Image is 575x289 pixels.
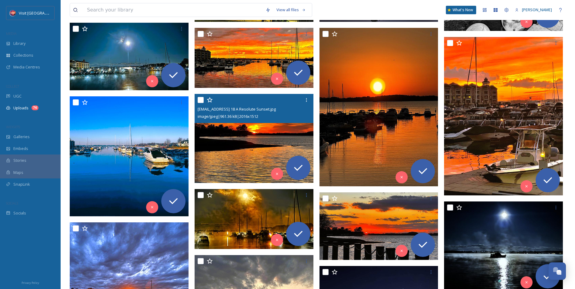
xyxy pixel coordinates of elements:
img: ext_1755286391.646763_nrontko@yahoo.com-LKN 18 A Resolute Sunset.jpg [195,94,313,183]
span: [EMAIL_ADDRESS] 18 A Resolute Sunset.jpg [198,106,276,112]
span: Visit [GEOGRAPHIC_DATA][PERSON_NAME] [19,10,96,16]
span: UGC [13,93,22,99]
span: Library [13,41,25,46]
span: WIDGETS [6,125,20,129]
img: ext_1755286391.628703_nrontko@yahoo.com-LKN 20 O Sole Mio.jpg [319,28,438,186]
a: [PERSON_NAME] [512,4,555,16]
span: SnapLink [13,181,30,187]
span: [PERSON_NAME] [522,7,552,12]
span: SOCIALS [6,201,18,205]
a: View all files [273,4,309,16]
img: ext_1755286390.258104_nrontko@yahoo.com-LKN 15 A Pirates Cove under a Blazing Moon.jpg [195,189,315,249]
img: ext_1755286391.473896_nrontko@yahoo.com-LKN 17 A Day Meant for ASailing the Lake.jpg [70,96,190,216]
img: ext_1755286390.510523_nrontko@yahoo.com-LKN 16 Ramped up for a Perfect Sunset.jpg [319,192,440,260]
a: Privacy Policy [22,279,39,286]
span: Media Centres [13,64,40,70]
span: image/jpeg | 961.36 kB | 2016 x 1512 [198,114,258,119]
img: ext_1755286391.532807_nrontko@yahoo.com-LKN 19 Console the Soul.jpg [444,37,563,195]
img: Logo%20Image.png [10,10,16,16]
div: 76 [32,105,38,110]
span: MEDIA [6,31,17,36]
span: Collections [13,52,33,58]
span: Socials [13,210,26,216]
img: ext_1755286392.710963_nrontko@yahoo.com-LKN13 Moonbows.jpg [70,23,190,90]
span: Galleries [13,134,30,140]
button: Open Chat [548,262,566,280]
span: Uploads [13,105,28,111]
span: Maps [13,170,23,175]
img: ext_1755286391.871559_nrontko@yahoo.com-LKN 21 A Scorcher of a Day.jpg [195,28,315,88]
span: COLLECT [6,84,19,88]
span: Embeds [13,146,28,151]
input: Search your library [84,3,262,17]
a: What's New [446,6,476,14]
span: Stories [13,158,26,163]
span: Privacy Policy [22,281,39,285]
